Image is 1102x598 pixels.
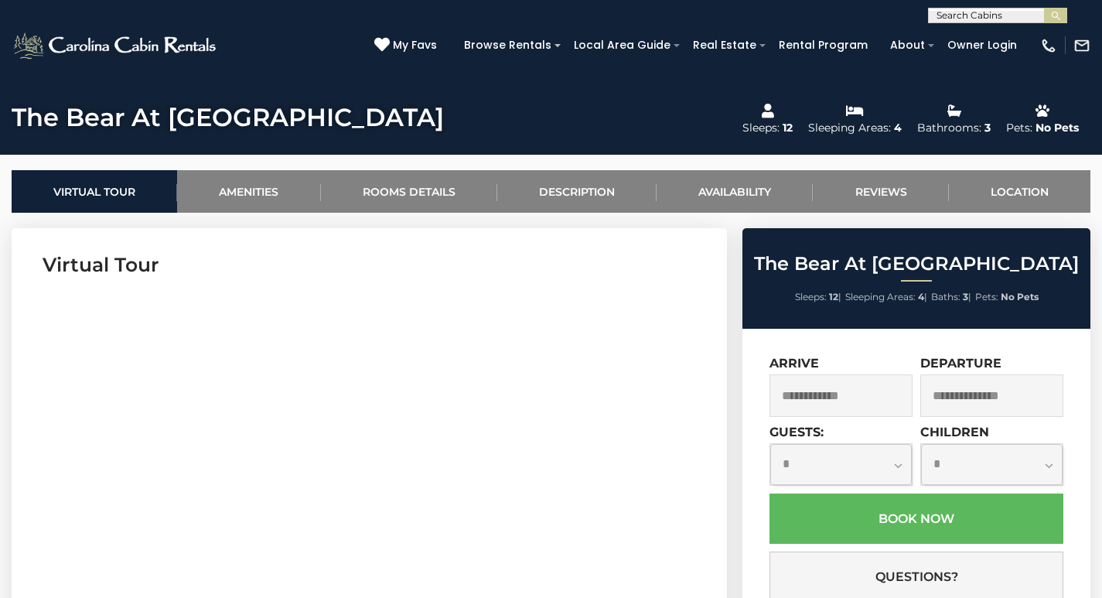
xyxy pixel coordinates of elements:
[918,291,924,302] strong: 4
[795,287,841,307] li: |
[456,33,559,57] a: Browse Rentals
[813,170,948,213] a: Reviews
[769,425,824,439] label: Guests:
[845,291,916,302] span: Sleeping Areas:
[920,356,1001,371] label: Departure
[566,33,678,57] a: Local Area Guide
[931,287,971,307] li: |
[1040,37,1057,54] img: phone-regular-white.png
[829,291,838,302] strong: 12
[963,291,968,302] strong: 3
[393,37,437,53] span: My Favs
[12,170,177,213] a: Virtual Tour
[949,170,1090,213] a: Location
[657,170,813,213] a: Availability
[497,170,657,213] a: Description
[771,33,875,57] a: Rental Program
[685,33,764,57] a: Real Estate
[1073,37,1090,54] img: mail-regular-white.png
[43,251,696,278] h3: Virtual Tour
[931,291,960,302] span: Baths:
[845,287,927,307] li: |
[769,494,1063,544] button: Book Now
[975,291,998,302] span: Pets:
[795,291,827,302] span: Sleeps:
[177,170,320,213] a: Amenities
[321,170,497,213] a: Rooms Details
[882,33,933,57] a: About
[920,425,989,439] label: Children
[1001,291,1039,302] strong: No Pets
[374,37,441,54] a: My Favs
[940,33,1025,57] a: Owner Login
[12,30,220,61] img: White-1-2.png
[746,254,1087,274] h2: The Bear At [GEOGRAPHIC_DATA]
[769,356,819,371] label: Arrive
